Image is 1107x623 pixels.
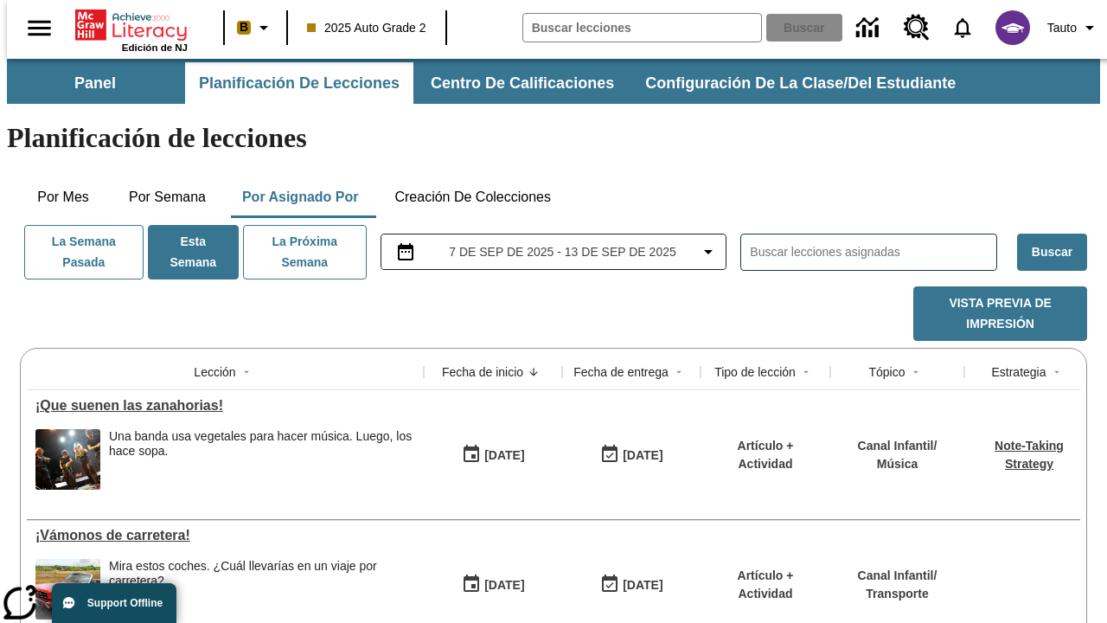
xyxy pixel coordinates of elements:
[995,439,1064,471] a: Note-Taking Strategy
[523,362,544,382] button: Sort
[698,241,719,262] svg: Collapse Date Range Filter
[623,575,662,596] div: [DATE]
[1046,362,1067,382] button: Sort
[893,4,940,51] a: Centro de recursos, Se abrirá en una pestaña nueva.
[109,429,415,459] div: Una banda usa vegetales para hacer música. Luego, los hace sopa.
[307,19,426,37] span: 2025 Auto Grade 2
[115,177,220,218] button: Por semana
[1040,12,1107,43] button: Perfil/Configuración
[940,5,985,50] a: Notificaciones
[148,225,239,279] button: Esta semana
[52,583,176,623] button: Support Offline
[594,568,669,601] button: 09/07/25: Último día en que podrá accederse la lección
[623,445,662,466] div: [DATE]
[35,559,100,620] img: Un auto Ford Mustang rojo descapotable estacionado en un suelo adoquinado delante de un campo
[381,177,565,218] button: Creación de colecciones
[846,4,893,52] a: Centro de información
[714,363,796,381] div: Tipo de lección
[913,286,1087,341] button: Vista previa de impresión
[75,8,188,42] a: Portada
[14,3,65,54] button: Abrir el menú lateral
[35,429,100,490] img: Un grupo de personas vestidas de negro toca música en un escenario.
[750,240,996,265] input: Buscar lecciones asignadas
[669,362,689,382] button: Sort
[442,363,523,381] div: Fecha de inicio
[230,12,281,43] button: Boost El color de la clase es anaranjado claro. Cambiar el color de la clase.
[109,559,415,588] div: Mira estos coches. ¿Cuál llevarías en un viaje por carretera?
[122,42,188,53] span: Edición de NJ
[35,528,415,543] a: ¡Vámonos de carretera!, Lecciones
[796,362,816,382] button: Sort
[35,398,415,414] div: ¡Que suenen las zanahorias!
[7,62,971,104] div: Subbarra de navegación
[985,5,1040,50] button: Escoja un nuevo avatar
[240,16,248,38] span: B
[484,575,524,596] div: [DATE]
[228,177,373,218] button: Por asignado por
[631,62,969,104] button: Configuración de la clase/del estudiante
[87,597,163,609] span: Support Offline
[995,10,1030,45] img: avatar image
[449,243,676,261] span: 7 de sep de 2025 - 13 de sep de 2025
[20,177,106,218] button: Por mes
[858,437,937,455] p: Canal Infantil /
[709,437,822,473] p: Artículo + Actividad
[24,225,144,279] button: La semana pasada
[905,362,926,382] button: Sort
[573,363,669,381] div: Fecha de entrega
[194,363,235,381] div: Lección
[9,62,182,104] button: Panel
[484,445,524,466] div: [DATE]
[7,59,1100,104] div: Subbarra de navegación
[456,568,530,601] button: 09/07/25: Primer día en que estuvo disponible la lección
[243,225,367,279] button: La próxima semana
[35,528,415,543] div: ¡Vámonos de carretera!
[991,363,1046,381] div: Estrategia
[858,455,937,473] p: Música
[417,62,628,104] button: Centro de calificaciones
[388,241,720,262] button: Seleccione el intervalo de fechas opción del menú
[75,6,188,53] div: Portada
[109,559,415,620] div: Mira estos coches. ¿Cuál llevarías en un viaje por carretera?
[709,567,822,603] p: Artículo + Actividad
[236,362,257,382] button: Sort
[858,585,937,603] p: Transporte
[858,567,937,585] p: Canal Infantil /
[594,439,669,472] button: 09/07/25: Último día en que podrá accederse la lección
[523,14,761,42] input: Buscar campo
[7,122,1100,154] h1: Planificación de lecciones
[109,429,415,490] div: Una banda usa vegetales para hacer música. Luego, los hace sopa.
[1047,19,1077,37] span: Tauto
[1017,234,1087,271] button: Buscar
[185,62,413,104] button: Planificación de lecciones
[35,398,415,414] a: ¡Que suenen las zanahorias!, Lecciones
[456,439,530,472] button: 09/07/25: Primer día en que estuvo disponible la lección
[868,363,905,381] div: Tópico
